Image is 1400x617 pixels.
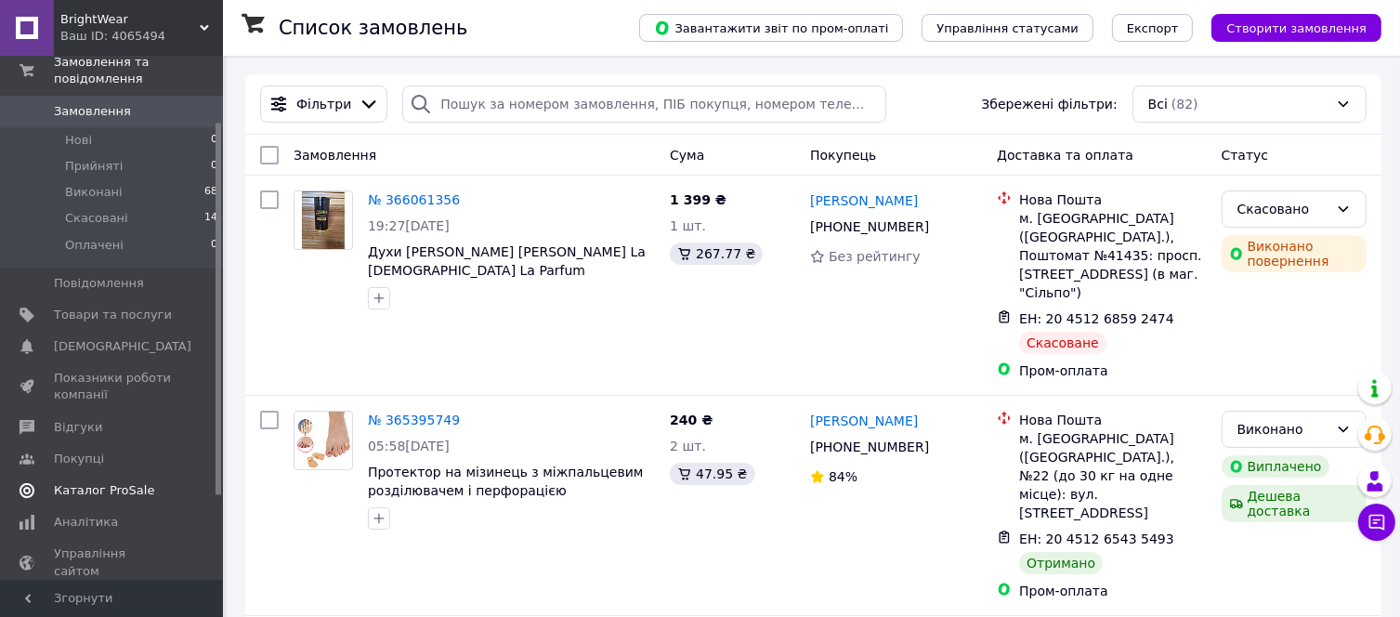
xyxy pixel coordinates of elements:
[810,191,918,210] a: [PERSON_NAME]
[981,95,1117,113] span: Збережені фільтри:
[1222,148,1269,163] span: Статус
[211,158,217,175] span: 0
[1019,582,1206,600] div: Пром-оплата
[1019,411,1206,429] div: Нова Пошта
[54,54,223,87] span: Замовлення та повідомлення
[1222,485,1367,522] div: Дешева доставка
[54,545,172,579] span: Управління сайтом
[829,469,857,484] span: 84%
[670,192,726,207] span: 1 399 ₴
[936,21,1079,35] span: Управління статусами
[65,184,123,201] span: Виконані
[211,237,217,254] span: 0
[1019,332,1106,354] div: Скасоване
[654,20,888,36] span: Завантажити звіт по пром-оплаті
[1222,235,1367,272] div: Виконано повернення
[65,158,123,175] span: Прийняті
[54,482,154,499] span: Каталог ProSale
[1193,20,1381,34] a: Створити замовлення
[54,419,102,436] span: Відгуки
[1019,190,1206,209] div: Нова Пошта
[1019,361,1206,380] div: Пром-оплата
[810,148,876,163] span: Покупець
[639,14,903,42] button: Завантажити звіт по пром-оплаті
[294,190,353,250] a: Фото товару
[670,148,704,163] span: Cума
[296,95,351,113] span: Фільтри
[1211,14,1381,42] button: Створити замовлення
[204,210,217,227] span: 14
[368,413,460,427] a: № 365395749
[1148,95,1168,113] span: Всі
[54,370,172,403] span: Показники роботи компанії
[1222,455,1329,478] div: Виплачено
[806,434,933,460] div: [PHONE_NUMBER]
[810,412,918,430] a: [PERSON_NAME]
[1171,97,1198,112] span: (82)
[1226,21,1367,35] span: Створити замовлення
[54,307,172,323] span: Товари та послуги
[65,210,128,227] span: Скасовані
[670,463,754,485] div: 47.95 ₴
[1127,21,1179,35] span: Експорт
[670,218,706,233] span: 1 шт.
[402,85,885,123] input: Пошук за номером замовлення, ПІБ покупця, номером телефону, Email, номером накладної
[54,103,131,120] span: Замовлення
[1237,419,1328,440] div: Виконано
[54,338,191,355] span: [DEMOGRAPHIC_DATA]
[1019,209,1206,302] div: м. [GEOGRAPHIC_DATA] ([GEOGRAPHIC_DATA].), Поштомат №41435: просп. [STREET_ADDRESS] (в маг. "Сіль...
[829,249,921,264] span: Без рейтингу
[204,184,217,201] span: 68
[1019,552,1103,574] div: Отримано
[65,237,124,254] span: Оплачені
[922,14,1093,42] button: Управління статусами
[670,413,713,427] span: 240 ₴
[54,451,104,467] span: Покупці
[60,28,223,45] div: Ваш ID: 4065494
[65,132,92,149] span: Нові
[670,439,706,453] span: 2 шт.
[368,439,450,453] span: 05:58[DATE]
[368,192,460,207] a: № 366061356
[296,412,351,469] img: Фото товару
[294,148,376,163] span: Замовлення
[211,132,217,149] span: 0
[1237,199,1328,219] div: Скасовано
[60,11,200,28] span: BrightWear
[279,17,467,39] h1: Список замовлень
[54,514,118,531] span: Аналітика
[1019,532,1174,546] span: ЕН: 20 4512 6543 5493
[368,465,643,498] a: Протектор на мізинець з міжпальцевим розділювачем і перфорацією
[1358,504,1395,541] button: Чат з покупцем
[1019,429,1206,522] div: м. [GEOGRAPHIC_DATA] ([GEOGRAPHIC_DATA].), №22 (до 30 кг на одне місце): вул. [STREET_ADDRESS]
[54,275,144,292] span: Повідомлення
[670,243,763,265] div: 267.77 ₴
[368,218,450,233] span: 19:27[DATE]
[806,214,933,240] div: [PHONE_NUMBER]
[997,148,1133,163] span: Доставка та оплата
[1019,311,1174,326] span: ЕН: 20 4512 6859 2474
[368,244,646,278] a: Духи [PERSON_NAME] [PERSON_NAME] La [DEMOGRAPHIC_DATA] La Parfum
[1112,14,1194,42] button: Експорт
[294,411,353,470] a: Фото товару
[302,191,346,249] img: Фото товару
